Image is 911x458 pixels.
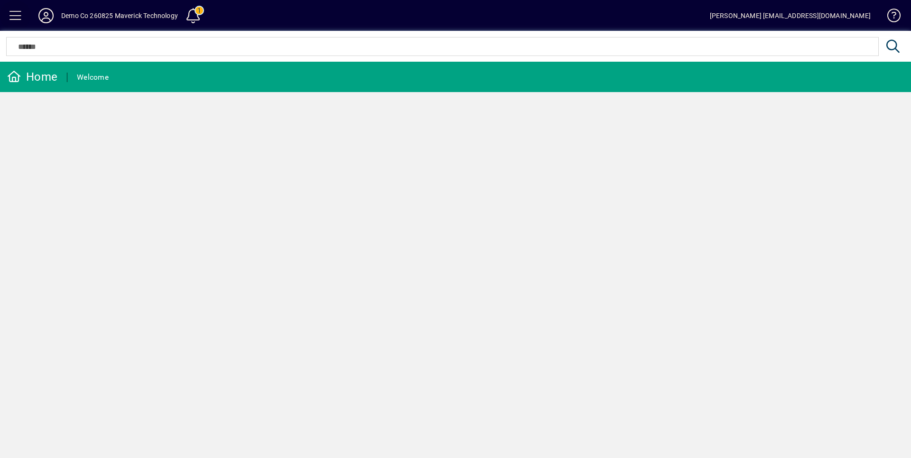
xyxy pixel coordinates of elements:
[61,8,178,23] div: Demo Co 260825 Maverick Technology
[77,70,109,85] div: Welcome
[7,69,57,84] div: Home
[31,7,61,24] button: Profile
[880,2,899,33] a: Knowledge Base
[710,8,871,23] div: [PERSON_NAME] [EMAIL_ADDRESS][DOMAIN_NAME]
